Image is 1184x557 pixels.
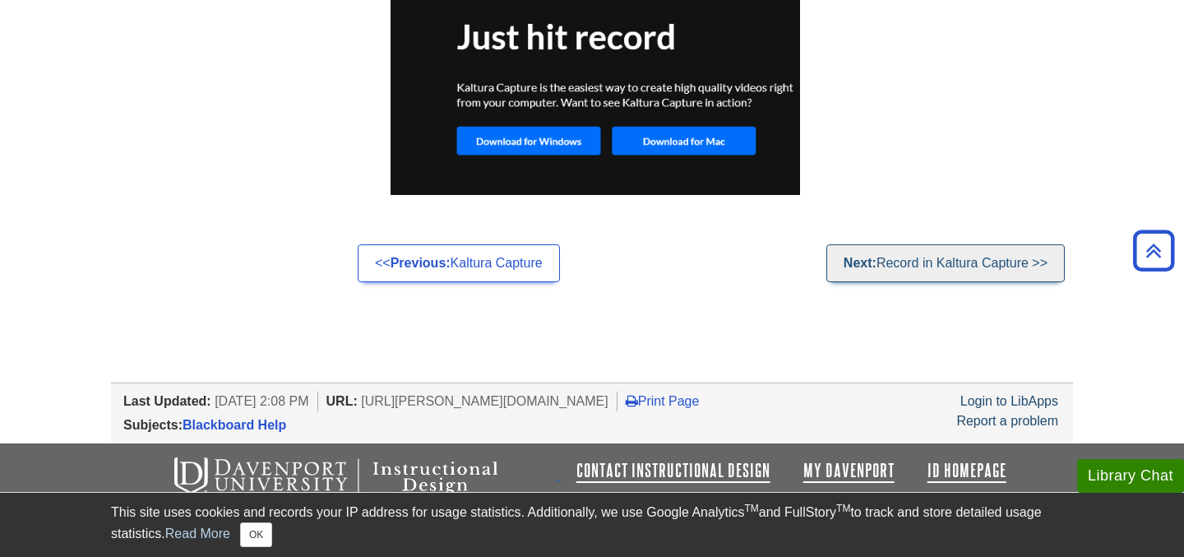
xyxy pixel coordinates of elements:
span: [DATE] 2:08 PM [215,394,308,408]
a: Contact Instructional Design [576,461,770,480]
a: <<Previous:Kaltura Capture [358,244,560,282]
strong: Next: [844,256,876,270]
div: This site uses cookies and records your IP address for usage statistics. Additionally, we use Goo... [111,503,1073,547]
button: Close [240,522,272,547]
span: Subjects: [123,418,183,432]
a: Read More [165,527,230,541]
a: Next:Record in Kaltura Capture >> [826,244,1065,282]
span: URL: [326,394,358,408]
a: ID Homepage [927,461,1006,480]
sup: TM [836,503,850,514]
strong: Previous: [391,256,451,270]
a: Login to LibApps [960,394,1058,408]
span: [URL][PERSON_NAME][DOMAIN_NAME] [361,394,608,408]
a: Print Page [626,394,700,408]
i: Print Page [626,394,638,407]
button: Library Chat [1077,459,1184,493]
a: Back to Top [1127,239,1180,262]
a: Report a problem [956,414,1058,428]
img: Davenport University Instructional Design [161,456,556,497]
span: Last Updated: [123,394,211,408]
a: Blackboard Help [183,418,286,432]
a: My Davenport [803,461,895,480]
sup: TM [744,503,758,514]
